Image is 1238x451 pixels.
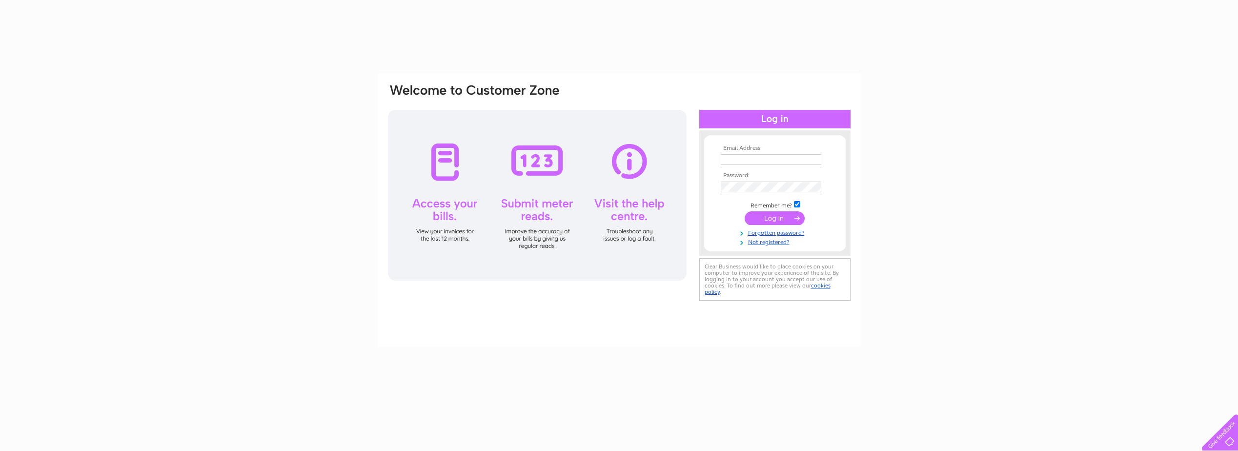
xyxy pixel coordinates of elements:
th: Email Address: [718,145,832,152]
div: Clear Business would like to place cookies on your computer to improve your experience of the sit... [699,258,851,301]
a: Forgotten password? [721,227,832,237]
a: cookies policy [705,282,831,295]
a: Not registered? [721,237,832,246]
th: Password: [718,172,832,179]
input: Submit [745,211,805,225]
td: Remember me? [718,200,832,209]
